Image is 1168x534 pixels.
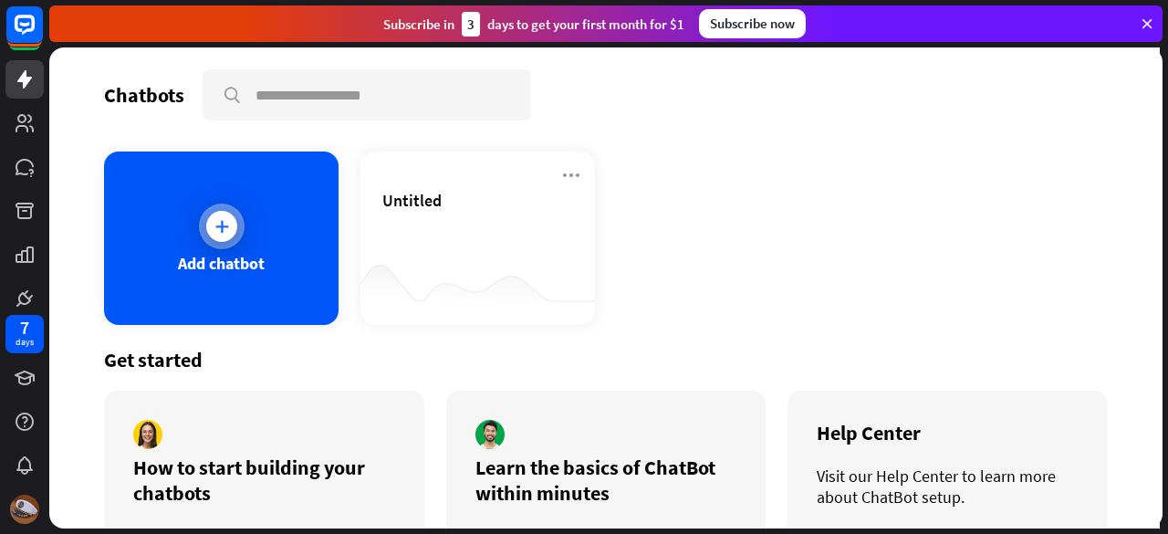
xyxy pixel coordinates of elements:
div: Add chatbot [178,253,265,274]
div: Get started [104,347,1108,372]
div: Learn the basics of ChatBot within minutes [475,455,737,506]
span: Untitled [382,190,442,211]
div: 3 [462,12,480,37]
div: Chatbots [104,82,184,108]
div: 7 [20,319,29,336]
a: 7 days [5,315,44,353]
div: Help Center [817,420,1079,445]
div: How to start building your chatbots [133,455,395,506]
div: days [16,336,34,349]
img: author [475,420,505,449]
div: Subscribe now [699,9,806,38]
div: Subscribe in days to get your first month for $1 [383,12,684,37]
div: Visit our Help Center to learn more about ChatBot setup. [817,466,1079,508]
button: Open LiveChat chat widget [15,7,69,62]
img: author [133,420,162,449]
